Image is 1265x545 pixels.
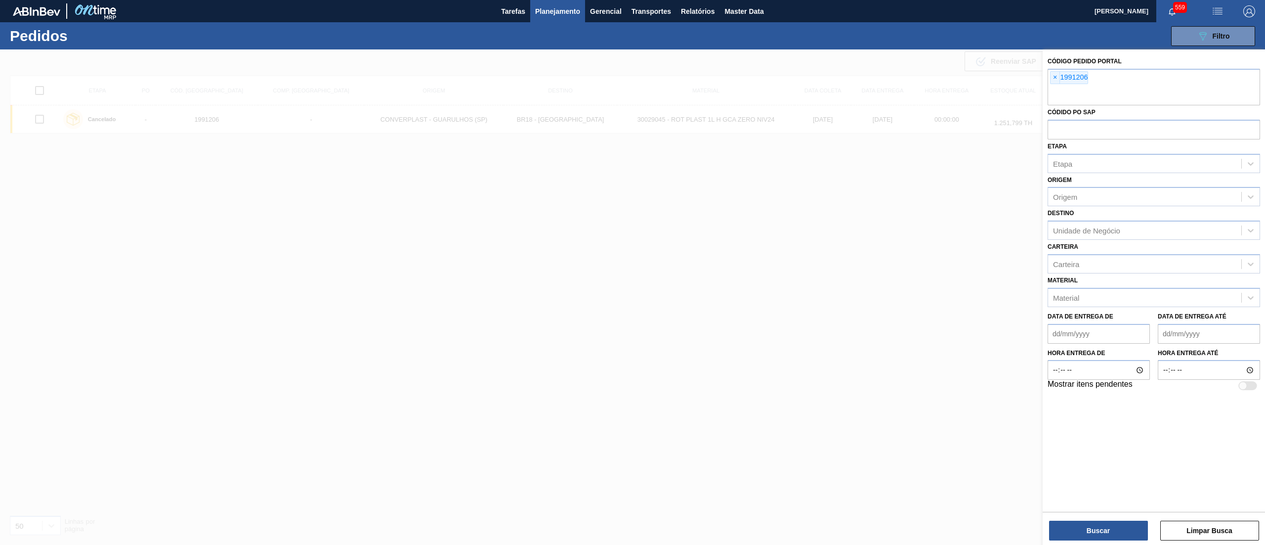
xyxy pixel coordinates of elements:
span: Filtro [1213,32,1230,40]
label: Destino [1048,210,1074,217]
label: Hora entrega até [1158,346,1260,361]
label: Material [1048,277,1078,284]
div: Carteira [1053,260,1079,268]
span: Planejamento [535,5,580,17]
div: 1991206 [1050,71,1088,84]
label: Código Pedido Portal [1048,58,1122,65]
img: TNhmsLtSVTkK8tSr43FrP2fwEKptu5GPRR3wAAAABJRU5ErkJggg== [13,7,60,16]
label: Data de Entrega até [1158,313,1226,320]
span: Relatórios [681,5,715,17]
span: 559 [1173,2,1187,13]
label: Hora entrega de [1048,346,1150,361]
span: Master Data [724,5,763,17]
div: Material [1053,293,1079,302]
img: userActions [1212,5,1223,17]
button: Filtro [1171,26,1255,46]
input: dd/mm/yyyy [1048,324,1150,344]
label: Etapa [1048,143,1067,150]
div: Etapa [1053,159,1072,168]
span: Transportes [632,5,671,17]
div: Unidade de Negócio [1053,227,1120,235]
span: Tarefas [501,5,525,17]
button: Notificações [1156,4,1188,18]
div: Origem [1053,193,1077,201]
label: Data de Entrega de [1048,313,1113,320]
h1: Pedidos [10,30,164,42]
label: Origem [1048,177,1072,183]
span: × [1051,72,1060,84]
input: dd/mm/yyyy [1158,324,1260,344]
label: Códido PO SAP [1048,109,1096,116]
label: Mostrar itens pendentes [1048,380,1133,392]
img: Logout [1243,5,1255,17]
span: Gerencial [590,5,622,17]
label: Carteira [1048,243,1078,250]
